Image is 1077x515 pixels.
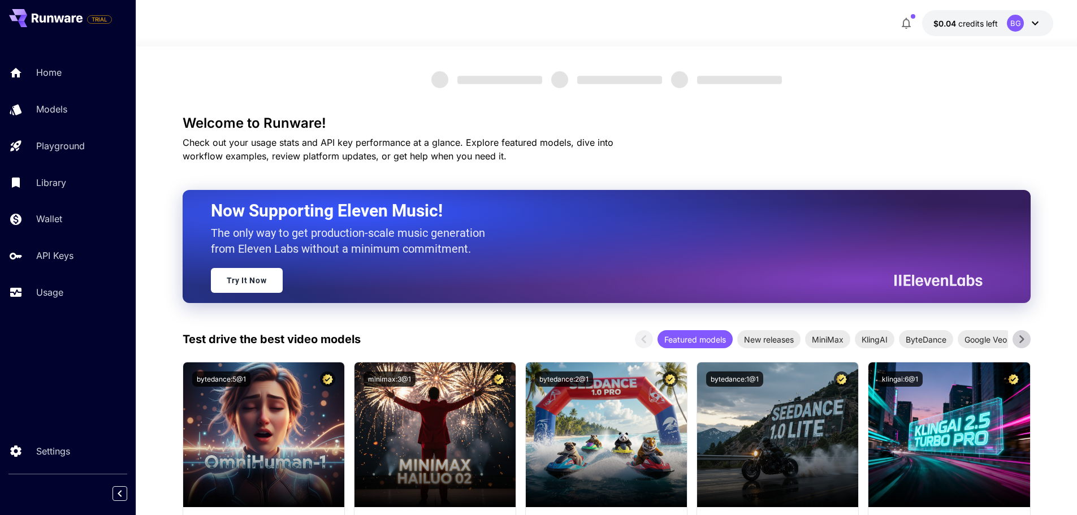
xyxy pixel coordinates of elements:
[933,18,998,29] div: $0.043
[320,371,335,387] button: Certified Model – Vetted for best performance and includes a commercial license.
[658,334,733,345] span: Featured models
[855,330,894,348] div: KlingAI
[211,200,974,222] h2: Now Supporting Eleven Music!
[658,330,733,348] div: Featured models
[526,362,687,507] img: alt
[834,371,849,387] button: Certified Model – Vetted for best performance and includes a commercial license.
[706,371,763,387] button: bytedance:1@1
[36,66,62,79] p: Home
[491,371,507,387] button: Certified Model – Vetted for best performance and includes a commercial license.
[737,330,801,348] div: New releases
[354,362,516,507] img: alt
[121,483,136,504] div: Collapse sidebar
[211,225,494,257] p: The only way to get production-scale music generation from Eleven Labs without a minimum commitment.
[958,330,1014,348] div: Google Veo
[36,285,63,299] p: Usage
[36,249,73,262] p: API Keys
[36,212,62,226] p: Wallet
[877,371,923,387] button: klingai:6@1
[87,12,112,26] span: Add your payment card to enable full platform functionality.
[183,331,361,348] p: Test drive the best video models
[88,15,111,24] span: TRIAL
[958,334,1014,345] span: Google Veo
[697,362,858,507] img: alt
[868,362,1030,507] img: alt
[364,371,416,387] button: minimax:3@1
[183,115,1031,131] h3: Welcome to Runware!
[805,334,850,345] span: MiniMax
[855,334,894,345] span: KlingAI
[36,444,70,458] p: Settings
[1007,15,1024,32] div: BG
[805,330,850,348] div: MiniMax
[36,102,67,116] p: Models
[113,486,127,501] button: Collapse sidebar
[663,371,678,387] button: Certified Model – Vetted for best performance and includes a commercial license.
[183,362,344,507] img: alt
[192,371,250,387] button: bytedance:5@1
[899,330,953,348] div: ByteDance
[36,139,85,153] p: Playground
[1006,371,1021,387] button: Certified Model – Vetted for best performance and includes a commercial license.
[36,176,66,189] p: Library
[211,268,283,293] a: Try It Now
[899,334,953,345] span: ByteDance
[737,334,801,345] span: New releases
[958,19,998,28] span: credits left
[922,10,1053,36] button: $0.043BG
[933,19,958,28] span: $0.04
[183,137,613,162] span: Check out your usage stats and API key performance at a glance. Explore featured models, dive int...
[535,371,593,387] button: bytedance:2@1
